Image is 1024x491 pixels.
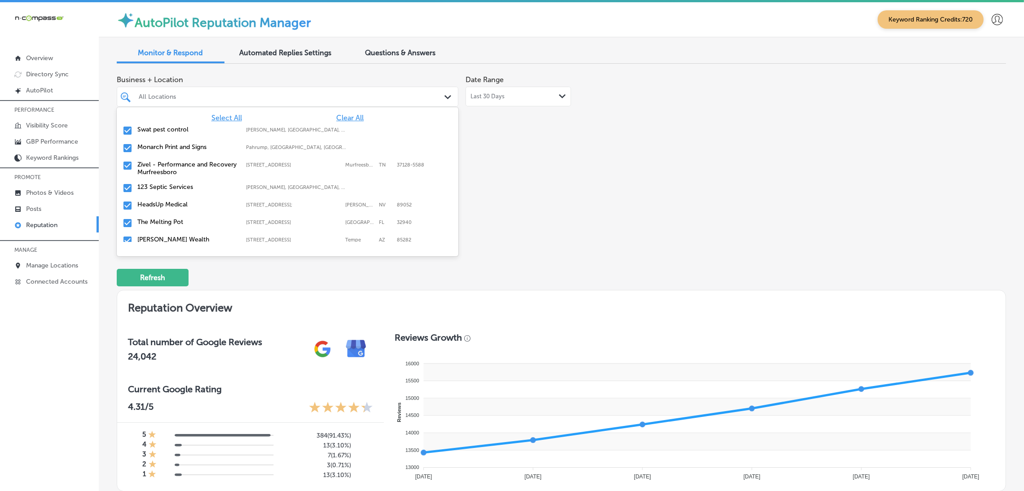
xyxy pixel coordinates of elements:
[137,218,237,226] label: The Melting Pot
[962,473,979,480] tspan: [DATE]
[26,262,78,269] p: Manage Locations
[26,278,88,285] p: Connected Accounts
[137,183,237,191] label: 123 Septic Services
[26,221,57,229] p: Reputation
[117,269,189,286] button: Refresh
[246,127,346,133] label: Gilliam, LA, USA | Hosston, LA, USA | Eastwood, LA, USA | Blanchard, LA, USA | Shreveport, LA, US...
[137,143,237,151] label: Monarch Print and Signs
[26,205,41,213] p: Posts
[246,162,341,168] label: 1144 Fortress Blvd Suite E
[246,145,346,150] label: Pahrump, NV, USA | Whitney, NV, USA | Mesquite, NV, USA | Paradise, NV, USA | Henderson, NV, USA ...
[397,237,411,243] label: 85282
[240,48,332,57] span: Automated Replies Settings
[26,138,78,145] p: GBP Performance
[345,202,374,208] label: Henderson
[142,460,146,470] h4: 2
[26,154,79,162] p: Keyword Rankings
[281,452,352,459] h5: 7 ( 1.67% )
[405,378,419,383] tspan: 15500
[137,161,237,176] label: Zivel - Performance and Recovery Murfreesboro
[149,450,157,460] div: 1 Star
[743,473,760,480] tspan: [DATE]
[405,395,419,401] tspan: 15000
[142,450,146,460] h4: 3
[634,473,651,480] tspan: [DATE]
[405,412,419,418] tspan: 14500
[117,75,458,84] span: Business + Location
[397,219,412,225] label: 32940
[405,430,419,435] tspan: 14000
[345,162,374,168] label: Murfreesboro
[281,442,352,449] h5: 13 ( 3.10% )
[26,70,69,78] p: Directory Sync
[139,93,445,101] div: All Locations
[137,126,237,133] label: Swat pest control
[853,473,870,480] tspan: [DATE]
[281,432,352,439] h5: 384 ( 91.43% )
[379,219,392,225] label: FL
[26,54,53,62] p: Overview
[26,122,68,129] p: Visibility Score
[246,202,341,208] label: 2610 W Horizon Ridge Pkwy #103;
[339,332,373,366] img: e7ababfa220611ac49bdb491a11684a6.png
[128,384,373,395] h3: Current Google Rating
[142,440,146,450] h4: 4
[246,219,341,225] label: 2230 Town Center Ave; Ste 101
[405,447,419,453] tspan: 13500
[345,237,374,243] label: Tempe
[142,430,146,440] h4: 5
[135,15,311,30] label: AutoPilot Reputation Manager
[246,237,341,243] label: 4500 S. Lakeshore Dr., Suite 342
[379,202,392,208] label: NV
[26,87,53,94] p: AutoPilot
[246,184,346,190] label: Goshen, IN, USA | Elkhart, IN, USA | Granger, IN, USA | Mishawaka, IN, USA | South Bend, IN, USA ...
[379,162,392,168] label: TN
[397,202,412,208] label: 89052
[336,114,364,122] span: Clear All
[137,201,237,208] label: HeadsUp Medical
[466,75,504,84] label: Date Range
[415,473,432,480] tspan: [DATE]
[365,48,436,57] span: Questions & Answers
[878,10,984,29] span: Keyword Ranking Credits: 720
[405,465,419,470] tspan: 13000
[149,460,157,470] div: 1 Star
[143,470,146,480] h4: 1
[148,430,156,440] div: 1 Star
[309,401,373,415] div: 4.31 Stars
[138,48,203,57] span: Monitor & Respond
[148,470,156,480] div: 1 Star
[149,440,157,450] div: 1 Star
[211,114,242,122] span: Select All
[128,401,154,415] p: 4.31 /5
[281,461,352,469] h5: 3 ( 0.71% )
[306,332,339,366] img: gPZS+5FD6qPJAAAAABJRU5ErkJggg==
[137,236,237,266] label: Larson Wealth Management Arizona - Investment Services Financial Planning
[117,290,1006,321] h2: Reputation Overview
[405,361,419,366] tspan: 16000
[281,471,352,479] h5: 13 ( 3.10% )
[396,403,401,422] text: Reviews
[14,14,64,22] img: 660ab0bf-5cc7-4cb8-ba1c-48b5ae0f18e60NCTV_CLogo_TV_Black_-500x88.png
[345,219,374,225] label: Melbourne
[379,237,392,243] label: AZ
[524,473,541,480] tspan: [DATE]
[395,332,462,343] h3: Reviews Growth
[397,162,424,168] label: 37128-5588
[128,351,262,362] h2: 24,042
[117,11,135,29] img: autopilot-icon
[26,189,74,197] p: Photos & Videos
[470,93,505,100] span: Last 30 Days
[128,337,262,347] h3: Total number of Google Reviews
